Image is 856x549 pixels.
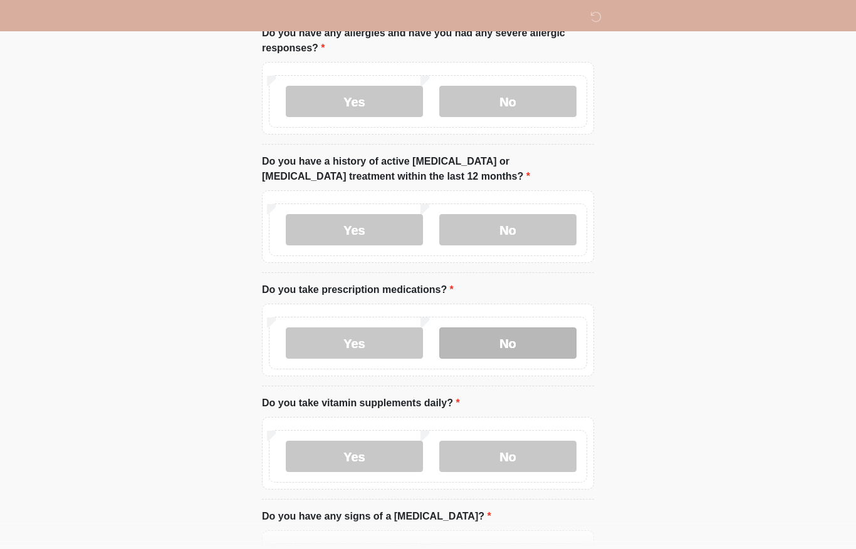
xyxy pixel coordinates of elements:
label: No [439,214,577,245]
label: Do you take vitamin supplements daily? [262,396,460,411]
label: Do you have any allergies and have you had any severe allergic responses? [262,26,594,56]
label: Do you have any signs of a [MEDICAL_DATA]? [262,509,491,524]
img: DM Wellness & Aesthetics Logo [249,9,266,25]
label: Yes [286,214,423,245]
label: No [439,441,577,472]
label: Yes [286,441,423,472]
label: Yes [286,86,423,117]
label: Yes [286,327,423,359]
label: Do you take prescription medications? [262,282,454,297]
label: Do you have a history of active [MEDICAL_DATA] or [MEDICAL_DATA] treatment within the last 12 mon... [262,154,594,184]
label: No [439,327,577,359]
label: No [439,86,577,117]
